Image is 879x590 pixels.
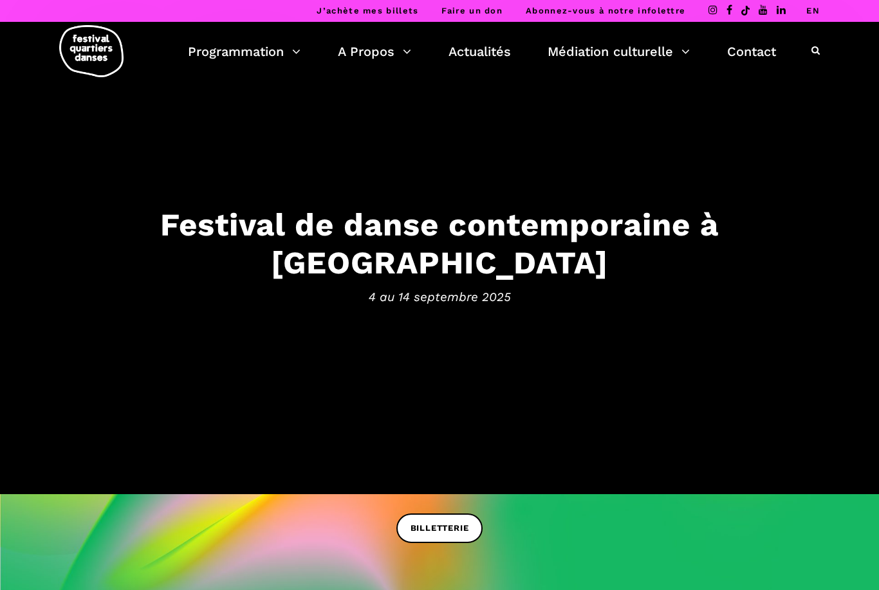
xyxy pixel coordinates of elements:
a: BILLETTERIE [396,513,483,542]
img: logo-fqd-med [59,25,124,77]
span: BILLETTERIE [411,522,469,535]
span: 4 au 14 septembre 2025 [41,288,838,307]
a: J’achète mes billets [317,6,418,15]
a: A Propos [338,41,411,62]
a: Actualités [449,41,511,62]
a: Médiation culturelle [548,41,690,62]
a: Programmation [188,41,301,62]
a: Contact [727,41,776,62]
a: Faire un don [441,6,503,15]
h3: Festival de danse contemporaine à [GEOGRAPHIC_DATA] [41,205,838,281]
a: Abonnez-vous à notre infolettre [526,6,685,15]
a: EN [806,6,820,15]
